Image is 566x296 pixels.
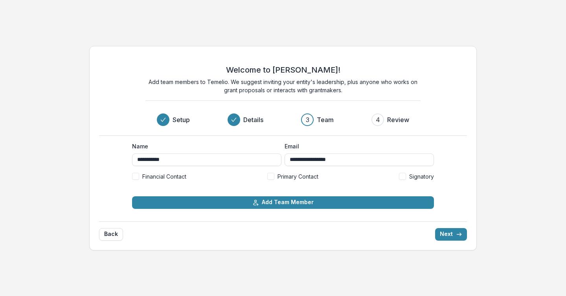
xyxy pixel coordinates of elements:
[145,78,421,94] p: Add team members to Temelio. We suggest inviting your entity's leadership, plus anyone who works ...
[317,115,334,124] h3: Team
[409,172,434,181] span: Signatory
[387,115,409,124] h3: Review
[226,65,340,75] h2: Welcome to [PERSON_NAME]!
[376,115,380,124] div: 4
[435,228,467,241] button: Next
[132,142,277,150] label: Name
[173,115,190,124] h3: Setup
[132,196,434,209] button: Add Team Member
[306,115,309,124] div: 3
[142,172,186,181] span: Financial Contact
[157,113,409,126] div: Progress
[285,142,429,150] label: Email
[243,115,263,124] h3: Details
[277,172,318,181] span: Primary Contact
[99,228,123,241] button: Back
